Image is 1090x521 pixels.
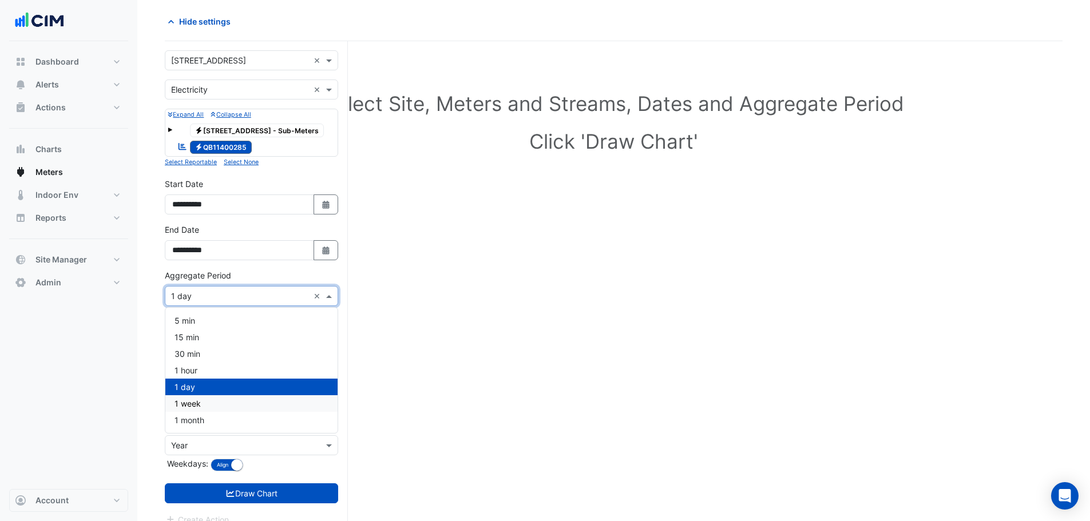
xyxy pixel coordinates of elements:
app-icon: Alerts [15,79,26,90]
label: Aggregate Period [165,269,231,281]
app-icon: Meters [15,166,26,178]
label: End Date [165,224,199,236]
button: Expand All [168,109,204,120]
fa-icon: Select Date [321,200,331,209]
button: Reports [9,206,128,229]
label: Weekdays: [165,458,208,470]
app-icon: Actions [15,102,26,113]
span: Alerts [35,79,59,90]
span: 1 hour [175,365,197,375]
app-icon: Admin [15,277,26,288]
button: Draw Chart [165,483,338,503]
span: 5 min [175,316,195,325]
span: [STREET_ADDRESS] - Sub-Meters [190,124,324,137]
app-icon: Indoor Env [15,189,26,201]
span: 1 week [175,399,201,408]
span: QB11400285 [190,141,252,154]
span: Site Manager [35,254,87,265]
button: Admin [9,271,128,294]
app-icon: Site Manager [15,254,26,265]
app-icon: Dashboard [15,56,26,67]
span: Actions [35,102,66,113]
span: Dashboard [35,56,79,67]
button: Actions [9,96,128,119]
button: Select Reportable [165,157,217,167]
span: 1 day [175,382,195,392]
span: Charts [35,144,62,155]
button: Collapse All [211,109,251,120]
span: Admin [35,277,61,288]
span: Indoor Env [35,189,78,201]
button: Hide settings [165,11,238,31]
button: Meters [9,161,128,184]
fa-icon: Select Date [321,245,331,255]
small: Expand All [168,111,204,118]
small: Collapse All [211,111,251,118]
img: Company Logo [14,9,65,32]
button: Select None [224,157,259,167]
button: Dashboard [9,50,128,73]
span: Meters [35,166,63,178]
span: Reports [35,212,66,224]
span: 1 month [175,415,204,425]
fa-icon: Electricity [195,143,203,152]
span: 30 min [175,349,200,359]
fa-icon: Reportable [177,142,188,152]
span: 15 min [175,332,199,342]
span: Clear [314,54,323,66]
app-icon: Reports [15,212,26,224]
div: Open Intercom Messenger [1051,482,1079,510]
span: Clear [314,83,323,96]
button: Account [9,489,128,512]
span: Hide settings [179,15,231,27]
button: Site Manager [9,248,128,271]
h1: Click 'Draw Chart' [183,129,1044,153]
label: Start Date [165,178,203,190]
fa-icon: Electricity [195,126,203,134]
button: Alerts [9,73,128,96]
h1: Select Site, Meters and Streams, Dates and Aggregate Period [183,92,1044,116]
small: Select None [224,158,259,166]
app-icon: Charts [15,144,26,155]
span: Clear [314,290,323,302]
span: Account [35,495,69,506]
small: Select Reportable [165,158,217,166]
button: Charts [9,138,128,161]
button: Indoor Env [9,184,128,206]
ng-dropdown-panel: Options list [165,307,338,433]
